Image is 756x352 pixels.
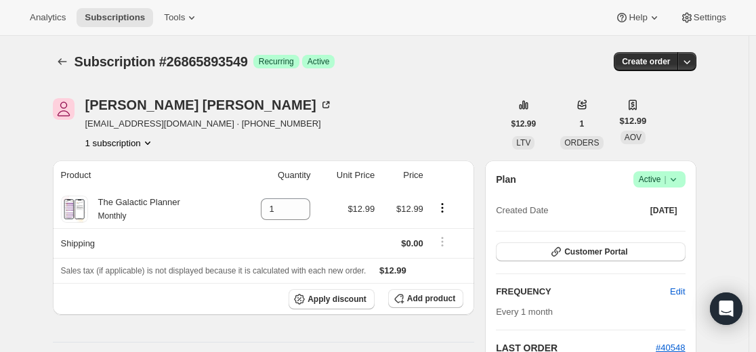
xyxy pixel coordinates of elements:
[75,54,248,69] span: Subscription #26865893549
[22,8,74,27] button: Analytics
[85,136,154,150] button: Product actions
[694,12,726,23] span: Settings
[88,196,180,223] div: The Galactic Planner
[629,12,647,23] span: Help
[496,173,516,186] h2: Plan
[607,8,669,27] button: Help
[511,118,537,129] span: $12.99
[61,266,366,276] span: Sales tax (if applicable) is not displayed because it is calculated with each new order.
[401,238,423,248] span: $0.00
[379,160,427,190] th: Price
[396,204,423,214] span: $12.99
[662,281,693,303] button: Edit
[98,211,127,221] small: Monthly
[235,160,315,190] th: Quantity
[388,289,463,308] button: Add product
[650,205,677,216] span: [DATE]
[672,8,734,27] button: Settings
[639,173,680,186] span: Active
[614,52,678,71] button: Create order
[664,174,666,185] span: |
[496,285,670,299] h2: FREQUENCY
[622,56,670,67] span: Create order
[564,138,599,148] span: ORDERS
[85,12,145,23] span: Subscriptions
[503,114,545,133] button: $12.99
[30,12,66,23] span: Analytics
[407,293,455,304] span: Add product
[289,289,375,309] button: Apply discount
[348,204,375,214] span: $12.99
[164,12,185,23] span: Tools
[432,234,453,249] button: Shipping actions
[379,265,406,276] span: $12.99
[259,56,294,67] span: Recurring
[308,294,366,305] span: Apply discount
[516,138,530,148] span: LTV
[564,246,627,257] span: Customer Portal
[314,160,379,190] th: Unit Price
[572,114,593,133] button: 1
[496,204,548,217] span: Created Date
[432,200,453,215] button: Product actions
[580,118,585,129] span: 1
[62,196,86,223] img: product img
[53,52,72,71] button: Subscriptions
[496,307,553,317] span: Every 1 month
[53,98,75,120] span: Erica Boutilier
[85,98,333,112] div: [PERSON_NAME] [PERSON_NAME]
[85,117,333,131] span: [EMAIL_ADDRESS][DOMAIN_NAME] · [PHONE_NUMBER]
[496,242,685,261] button: Customer Portal
[53,160,235,190] th: Product
[625,133,642,142] span: AOV
[620,114,647,128] span: $12.99
[308,56,330,67] span: Active
[156,8,207,27] button: Tools
[670,285,685,299] span: Edit
[642,201,686,220] button: [DATE]
[710,292,742,325] div: Open Intercom Messenger
[53,228,235,258] th: Shipping
[77,8,153,27] button: Subscriptions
